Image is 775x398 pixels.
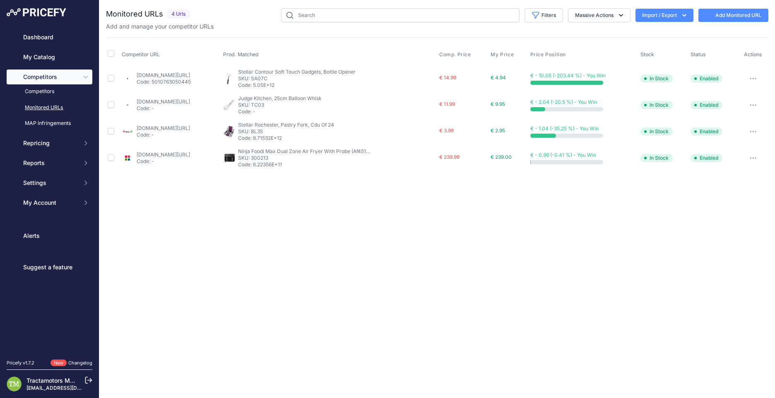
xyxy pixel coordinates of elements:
span: € - 2.04 (-20.5 %) - You Win [530,99,597,105]
span: Ninja Foodi Max Dual Zone Air Fryer With Probe (Af451Uk) [238,148,374,154]
p: Code: 5.05E+12 [238,82,371,89]
a: Monitored URLs [7,101,92,115]
button: Massive Actions [568,8,631,22]
span: € 2.95 [491,127,505,134]
a: Dashboard [7,30,92,45]
button: Price Position [530,51,568,58]
p: Code: 8.71532E+12 [238,135,371,141]
span: My Account [23,199,77,207]
span: In Stock [640,74,673,83]
nav: Sidebar [7,30,92,350]
button: Import / Export [635,9,693,22]
button: Repricing [7,136,92,151]
span: In Stock [640,154,673,162]
button: Reports [7,156,92,170]
a: [EMAIL_ADDRESS][DOMAIN_NAME] [26,385,113,391]
p: SKU: 300213 [238,155,371,161]
span: Status [691,51,706,58]
span: Stellar Rochester, Pastry Fork, Cdu Of 24 [238,122,334,128]
span: Price Position [530,51,566,58]
p: Code: - [238,108,371,115]
span: Enabled [691,154,722,162]
span: € - 10.05 (-203.44 %) - You Win [530,72,606,79]
img: Pricefy Logo [7,8,66,17]
span: Repricing [23,139,77,147]
span: Competitors [23,73,77,81]
button: My Account [7,195,92,210]
span: Competitor URL [122,51,160,58]
a: My Catalog [7,50,92,65]
span: € - 1.04 (-35.25 %) - You Win [530,125,599,132]
button: Competitors [7,70,92,84]
input: Search [281,8,520,22]
button: Settings [7,175,92,190]
span: In Stock [640,101,673,109]
span: € 11.99 [439,101,455,107]
p: Add and manage your competitor URLs [106,22,214,31]
a: [DOMAIN_NAME][URL] [137,151,190,158]
span: Comp. Price [439,51,471,58]
span: € 9.95 [491,101,505,107]
p: SKU: BL35 [238,128,371,135]
span: € 3.99 [439,127,454,134]
p: Code: - [137,105,190,112]
p: Code: 5010763050445 [137,79,191,85]
a: MAP infringements [7,116,92,131]
h2: Monitored URLs [106,8,163,20]
a: Tractamotors Marketing [26,377,93,384]
span: € - 0.99 (-0.41 %) - You Win [530,152,596,158]
span: Settings [23,179,77,187]
a: Competitors [7,84,92,99]
a: [DOMAIN_NAME][URL] [137,98,190,105]
button: Comp. Price [439,51,473,58]
button: My Price [491,51,515,58]
button: Filters [525,8,563,22]
p: Code: - [137,132,190,138]
span: 4 Urls [166,10,191,19]
span: € 4.94 [491,74,506,81]
span: New [51,360,67,367]
span: Stellar Contour Soft Touch Gadgets, Bottle Opener [238,69,356,75]
div: Pricefy v1.7.2 [7,360,34,367]
span: Actions [744,51,762,58]
span: € 239.00 [491,154,512,160]
span: In Stock [640,127,673,136]
span: Enabled [691,127,722,136]
a: Add Monitored URL [698,9,768,22]
p: SKU: TC03 [238,102,371,108]
span: Enabled [691,74,722,83]
span: Judge Kitchen, 25cm Balloon Whisk [238,95,322,101]
a: Suggest a feature [7,260,92,275]
span: Prod. Matched [223,51,259,58]
a: [DOMAIN_NAME][URL] [137,125,190,131]
a: Changelog [68,360,92,366]
span: My Price [491,51,514,58]
p: Code: 6.22356E+11 [238,161,371,168]
span: Stock [640,51,654,58]
a: Alerts [7,228,92,243]
span: Enabled [691,101,722,109]
p: SKU: SA07C [238,75,371,82]
p: Code: - [137,158,190,165]
a: [DOMAIN_NAME][URL] [137,72,190,78]
span: € 14.99 [439,74,456,81]
span: Reports [23,159,77,167]
span: € 239.99 [439,154,460,160]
